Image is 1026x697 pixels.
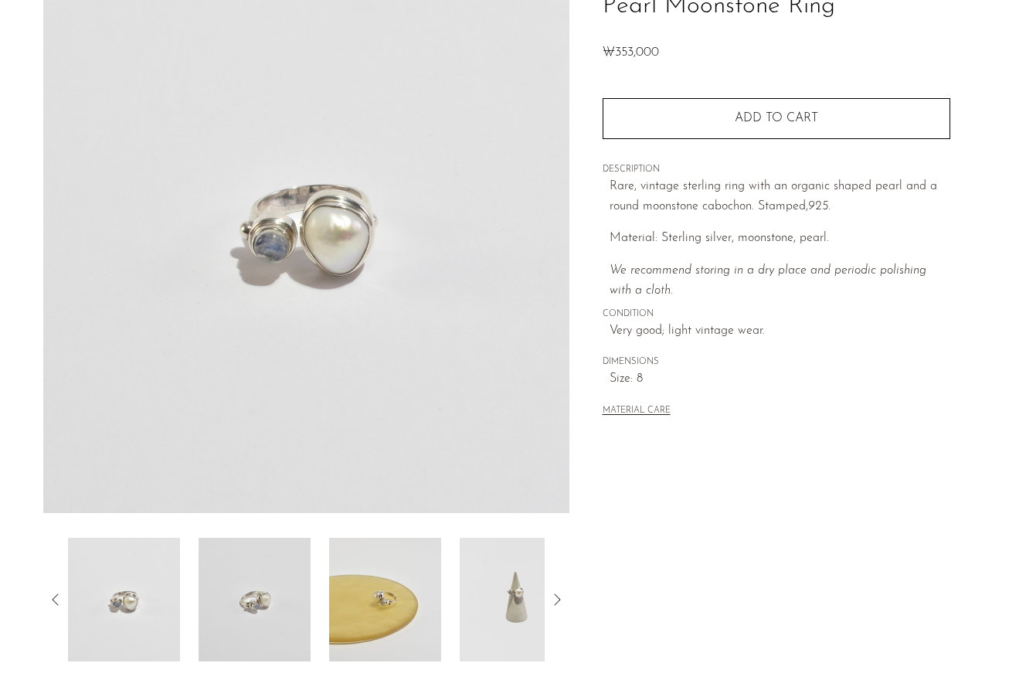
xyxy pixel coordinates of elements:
p: Rare, vintage sterling ring with an organic shaped pearl and a round moonstone cabochon. Stamped, [610,177,950,216]
span: Very good; light vintage wear. [610,321,950,342]
span: DIMENSIONS [603,355,950,369]
em: 925. [808,200,831,212]
p: Material: Sterling silver, moonstone, pearl. [610,229,950,249]
i: We recommend storing in a dry place and periodic polishing with a cloth. [610,264,926,297]
img: Pearl Moonstone Ring [329,538,441,661]
img: Pearl Moonstone Ring [460,538,572,661]
button: MATERIAL CARE [603,406,671,417]
span: Add to cart [735,112,818,124]
span: CONDITION [603,308,950,321]
button: Add to cart [603,98,950,138]
span: Size: 8 [610,369,950,389]
img: Pearl Moonstone Ring [68,538,180,661]
span: DESCRIPTION [603,163,950,177]
span: ₩353,000 [603,46,659,59]
img: Pearl Moonstone Ring [199,538,311,661]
